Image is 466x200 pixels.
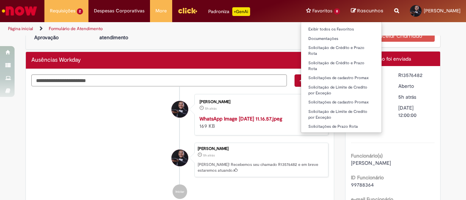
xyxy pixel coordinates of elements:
[178,5,197,16] img: click_logo_yellow_360x200.png
[398,72,432,79] div: R13576482
[301,59,382,73] a: Solicitação de Crédito e Prazo Rota
[301,108,382,121] a: Solicitação de Limite de Credito por Exceção
[31,143,328,177] li: Marlon Simao Lopes Neves
[198,147,324,151] div: [PERSON_NAME]
[351,8,383,15] a: Rascunhos
[198,162,324,173] p: [PERSON_NAME]! Recebemos seu chamado R13576482 e em breve estaremos atuando.
[31,57,81,64] h2: Ausências Workday Histórico de tíquete
[301,83,382,97] a: Solicitação de Limite de Credito por Exceção
[94,7,145,15] span: Despesas Corporativas
[205,106,217,111] span: 5h atrás
[200,115,321,130] div: 169 KB
[351,160,391,166] span: [PERSON_NAME]
[398,93,432,101] div: 29/09/2025 12:11:38
[31,74,287,86] textarea: Digite sua mensagem aqui...
[357,7,383,14] span: Rascunhos
[301,44,382,57] a: Solicitação de Crédito e Prazo Rota
[208,7,250,16] div: Padroniza
[232,7,250,16] p: +GenAi
[301,74,382,82] a: Solicitações de cadastro Promax
[398,82,432,90] div: Aberto
[351,152,383,159] b: Funcionário(s)
[334,8,340,15] span: 8
[312,7,332,15] span: Favoritos
[351,181,374,188] span: 99788364
[8,26,33,32] a: Página inicial
[200,100,321,104] div: [PERSON_NAME]
[398,94,416,100] span: 5h atrás
[351,30,435,42] button: Cancelar Chamado
[398,94,416,100] time: 29/09/2025 12:11:38
[77,8,83,15] span: 2
[301,25,382,33] a: Exibir todos os Favoritos
[301,98,382,106] a: Solicitações de cadastro Promax
[171,150,188,166] div: Marlon Simao Lopes Neves
[301,35,382,43] a: Documentações
[1,4,38,18] img: ServiceNow
[295,74,328,87] button: Enviar
[50,7,75,15] span: Requisições
[351,174,384,181] b: ID Funcionário
[49,26,103,32] a: Formulário de Atendimento
[398,104,432,119] div: [DATE] 12:00:00
[301,22,382,133] ul: Favoritos
[301,123,382,131] a: Solicitações de Prazo Rota
[203,153,215,158] span: 5h atrás
[200,115,282,122] a: WhatsApp Image [DATE] 11.16.57.jpeg
[155,7,167,15] span: More
[171,101,188,118] div: Marlon Simao Lopes Neves
[203,153,215,158] time: 29/09/2025 12:11:38
[5,22,305,36] ul: Trilhas de página
[424,8,461,14] span: [PERSON_NAME]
